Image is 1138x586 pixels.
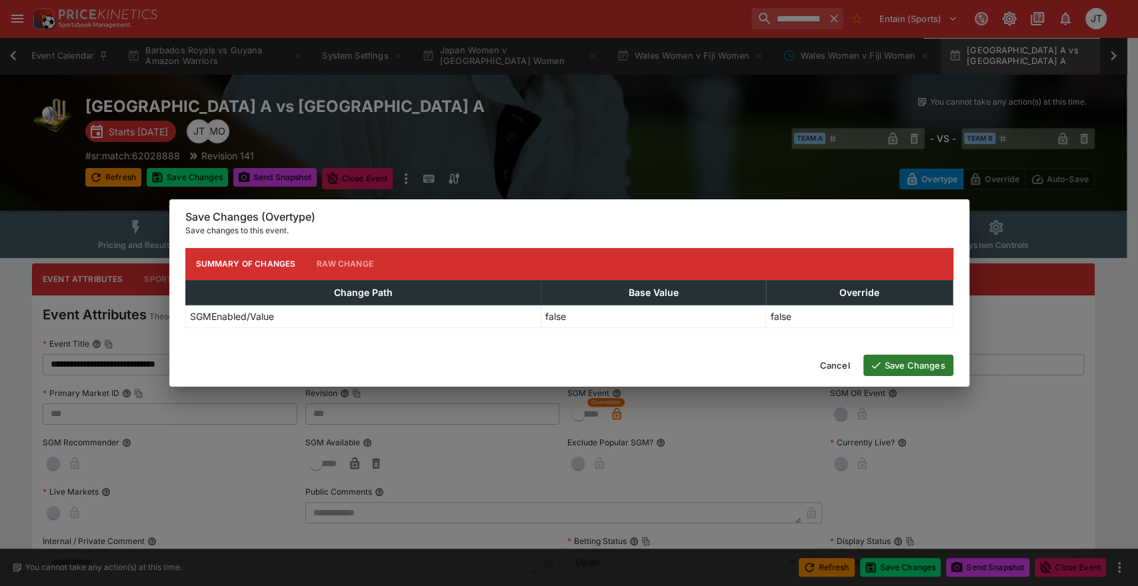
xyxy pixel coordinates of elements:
button: Raw Change [306,248,384,280]
p: Save changes to this event. [185,224,953,237]
button: Save Changes [863,355,953,376]
button: Summary of Changes [185,248,307,280]
button: Cancel [812,355,858,376]
p: SGMEnabled/Value [190,309,274,323]
th: Change Path [185,280,541,305]
td: false [766,305,953,327]
th: Base Value [541,280,766,305]
td: false [541,305,766,327]
th: Override [766,280,953,305]
h6: Save Changes (Overtype) [185,210,953,224]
